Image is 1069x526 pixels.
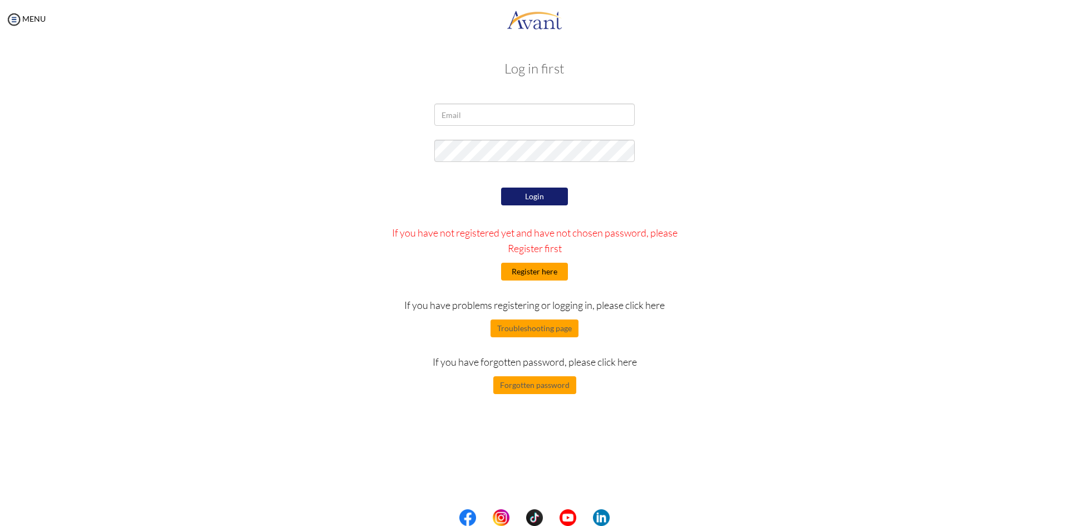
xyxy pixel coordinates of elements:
img: icon-menu.png [6,11,22,28]
img: logo.png [507,3,562,36]
p: If you have not registered yet and have not chosen password, please Register first [380,225,689,256]
button: Register here [501,263,568,281]
img: in.png [493,509,509,526]
img: blank.png [509,509,526,526]
img: yt.png [560,509,576,526]
img: fb.png [459,509,476,526]
h3: Log in first [217,61,852,76]
img: blank.png [543,509,560,526]
p: If you have forgotten password, please click here [380,354,689,370]
img: tt.png [526,509,543,526]
input: Email [434,104,635,126]
img: blank.png [476,509,493,526]
a: MENU [6,14,46,23]
button: Forgotten password [493,376,576,394]
button: Troubleshooting page [491,319,578,337]
img: li.png [593,509,610,526]
p: If you have problems registering or logging in, please click here [380,297,689,313]
button: Login [501,188,568,205]
img: blank.png [576,509,593,526]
